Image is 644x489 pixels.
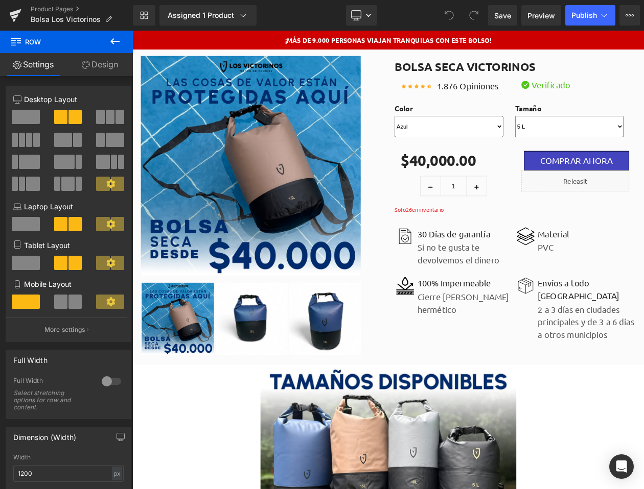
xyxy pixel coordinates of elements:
p: Tablet Layout [13,240,124,251]
img: BOLSA SECA VICTORINOS [10,31,276,296]
div: Dimension (Width) [13,427,76,442]
a: Design [66,53,133,76]
a: BOLSA SECA VICTORINOS [11,305,99,398]
span: 26 [331,212,338,221]
label: Tamaño [463,90,608,103]
a: BOLSA SECA VICTORINOS [190,305,277,398]
font: Solo en inventario [317,212,377,221]
img: BOLSA SECA VICTORINOS [190,305,277,392]
p: Verificado [482,58,530,74]
div: Full Width [13,377,91,387]
p: 2 a 3 días en ciudades principales y de 3 a 6 días a otros municipios [490,329,608,375]
p: 1.876 Opiniones [368,59,443,75]
button: COMPRAR AHORA [473,145,601,169]
div: Width [13,454,124,461]
p: Mobile Layout [13,279,124,289]
label: Color [317,90,463,103]
div: Assigned 1 Product [168,10,248,20]
p: Desktop Layout [13,94,124,105]
p: Si no te gusta te devolvemos el dinero [344,254,463,285]
img: BOLSA SECA VICTORINOS [101,305,188,392]
span: Row [10,31,112,53]
div: Select stretching options for row and content. [13,389,90,411]
button: More settings [6,317,127,341]
span: Preview [527,10,555,21]
button: More [619,5,640,26]
span: $40,000.00 [325,145,416,167]
p: 30 Días de garantía [344,238,463,253]
button: Publish [565,5,615,26]
span: COMPRAR AHORA [493,151,581,163]
img: BOLSA SECA VICTORINOS [11,305,99,392]
div: Full Width [13,350,48,364]
b: ¡MÁS DE 9.000 PERSONAS VIAJAN TRANQUILAS CON ESTE BOLSO! [185,7,434,17]
p: PVC [490,254,528,270]
a: Product Pages [31,5,133,13]
button: Redo [464,5,484,26]
p: Envíos a todo [GEOGRAPHIC_DATA] [490,298,608,328]
input: auto [13,465,124,482]
span: Bolsa Los Victorinos [31,15,101,23]
span: Publish [571,11,597,19]
a: BOLSA SECA VICTORINOS [101,305,188,398]
p: Laptop Layout [13,201,124,212]
p: Cierre [PERSON_NAME] hermético [344,314,463,345]
p: Material [490,238,528,253]
span: Save [494,10,511,21]
div: px [112,467,122,480]
a: BOLSA SECA VICTORINOS [317,31,488,51]
p: 100% Impermeable [344,298,463,313]
div: Open Intercom Messenger [609,454,634,479]
a: New Library [133,5,155,26]
p: More settings [44,325,85,334]
a: Preview [521,5,561,26]
button: Undo [439,5,459,26]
